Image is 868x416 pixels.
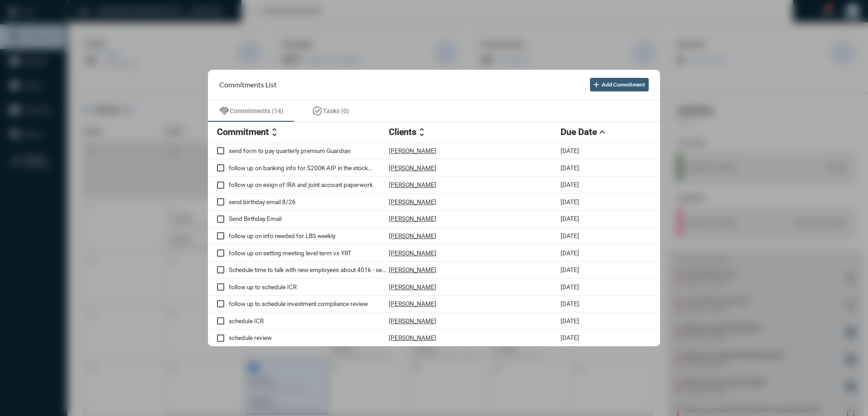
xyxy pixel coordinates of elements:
h2: Commitment [217,127,269,137]
p: [PERSON_NAME] [389,215,436,222]
p: follow up to schedule ICR [229,283,389,291]
p: [DATE] [561,317,579,325]
p: [PERSON_NAME] [389,300,436,307]
p: follow up on banking info for $200K AIP in the stock account [229,164,389,172]
mat-icon: add [592,80,601,89]
p: [PERSON_NAME] [389,198,436,206]
p: [DATE] [561,198,579,206]
p: [DATE] [561,300,579,307]
span: Commitments (14) [230,107,283,115]
p: [DATE] [561,164,579,172]
p: [DATE] [561,232,579,239]
span: Tasks (0) [323,107,349,115]
p: [DATE] [561,147,579,154]
p: follow up on setting meeting level term vs YRT [229,249,389,257]
p: [DATE] [561,215,579,222]
p: follow up to schedule investment compliance review [229,300,389,307]
p: Schedule time to talk with new employees about 401k - see [PERSON_NAME] 1st [229,266,389,273]
p: [DATE] [561,181,579,188]
p: [PERSON_NAME] [389,164,436,172]
mat-icon: handshake [219,105,230,116]
p: [PERSON_NAME] [389,317,436,325]
p: [DATE] [561,266,579,273]
p: schedule ICR [229,317,389,325]
p: [PERSON_NAME] [389,266,436,273]
mat-icon: expand_less [597,127,608,138]
p: [PERSON_NAME] [389,147,436,154]
h2: Due Date [561,127,597,137]
p: [PERSON_NAME] [389,334,436,341]
h2: Commitments List [219,80,277,89]
p: follow up on esign of IRA and joint account paperwork [229,181,389,188]
p: send form to pay quarterly premium Guardian [229,147,389,154]
p: [DATE] [561,249,579,257]
h2: Clients [389,127,416,137]
p: send birthday email 8/26 [229,198,389,206]
p: follow up on info needed for LBS weekly [229,232,389,239]
p: [PERSON_NAME] [389,181,436,188]
mat-icon: task_alt [312,105,323,116]
mat-icon: unfold_more [416,127,427,138]
p: [DATE] [561,334,579,341]
button: Add Commitment [590,78,649,91]
p: Send Birthday Email [229,215,389,222]
mat-icon: unfold_more [269,127,280,138]
p: [DATE] [561,283,579,291]
p: [PERSON_NAME] [389,249,436,257]
p: [PERSON_NAME] [389,232,436,239]
p: [PERSON_NAME] [389,283,436,291]
p: schedule review [229,334,389,341]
